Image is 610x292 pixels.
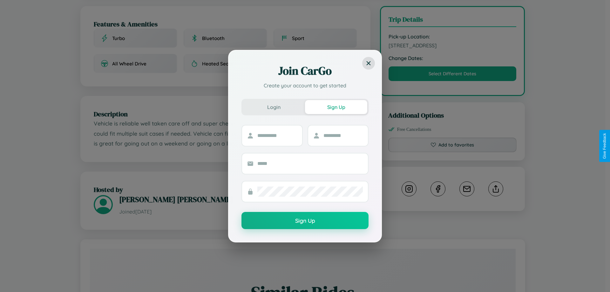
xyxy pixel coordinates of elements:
[241,82,369,89] p: Create your account to get started
[305,100,367,114] button: Sign Up
[241,63,369,78] h2: Join CarGo
[602,133,607,159] div: Give Feedback
[241,212,369,229] button: Sign Up
[243,100,305,114] button: Login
